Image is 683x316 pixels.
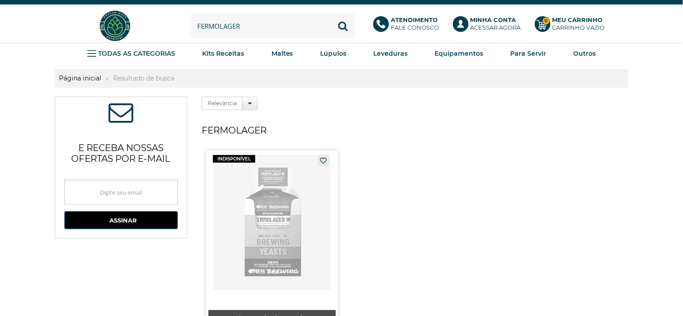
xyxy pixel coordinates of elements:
[510,49,546,58] strong: Para Servir
[55,74,106,82] a: Página inicial
[331,13,356,38] button: Buscar
[271,47,293,60] a: Maltes
[391,16,438,23] b: Atendimento
[320,47,346,60] a: Lúpulos
[453,16,526,36] a: Minha ContaAcessar agora
[203,49,244,58] strong: Kits Receitas
[213,155,255,163] span: indisponível
[434,49,483,58] strong: Equipamentos
[434,47,483,60] a: Equipamentos
[271,49,293,58] strong: Maltes
[99,49,176,58] strong: TODAS AS CATEGORIAS
[510,47,546,60] a: Para Servir
[470,16,521,31] p: Acessar agora
[470,16,516,23] b: Minha Conta
[373,47,407,60] a: Leveduras
[109,74,179,82] strong: Resultado de busca
[373,49,407,58] strong: Leveduras
[203,47,244,60] a: Kits Receitas
[573,47,596,60] a: Outros
[573,49,596,58] strong: Outros
[98,9,132,43] img: Hopfen Haus BrewShop
[64,211,178,229] button: Assinar
[64,180,178,205] input: Digite seu email
[202,97,243,110] label: Relevância
[391,16,439,31] p: Fale conosco
[552,16,603,23] b: Meu Carrinho
[552,24,605,31] div: Carrinho Vazio
[87,47,176,60] a: TODAS AS CATEGORIAS
[543,17,550,25] strong: 0
[202,121,628,139] h1: fermolager
[320,49,346,58] strong: Lúpulos
[109,106,133,122] span: ASSINE NOSSA NEWSLETTER
[190,13,356,38] input: Digite o que você procura
[64,131,178,171] p: e receba nossas ofertas por e-mail
[373,16,444,36] a: AtendimentoFale conosco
